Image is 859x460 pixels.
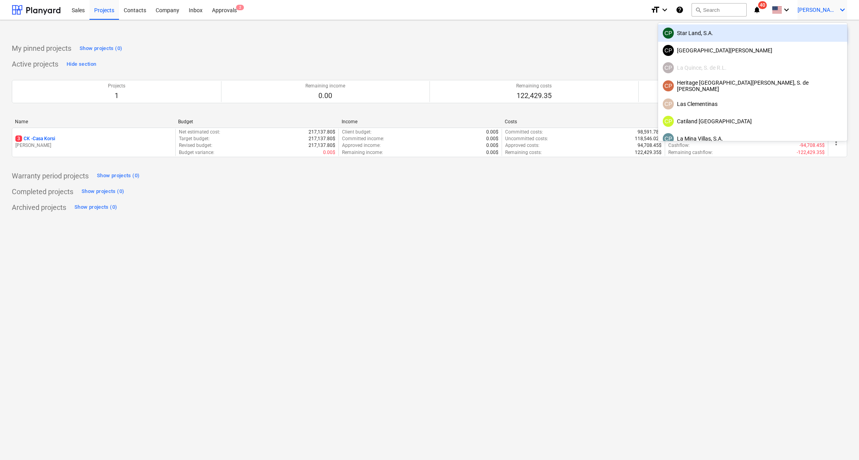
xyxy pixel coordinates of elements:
div: Claudia Perez [663,28,674,39]
iframe: Chat Widget [820,422,859,460]
span: CP [664,118,672,124]
span: CP [664,83,672,89]
div: Claudia Perez [663,45,674,56]
span: CP [664,30,672,36]
div: La Quince, S. de R.L. [663,62,842,73]
span: CP [664,65,672,71]
div: Widget de chat [820,422,859,460]
div: Claudia Perez [663,98,674,109]
span: CP [664,47,672,54]
div: La Mina Villas, S.A. [663,133,842,144]
div: Claudia Perez [663,62,674,73]
span: CP [664,101,672,107]
div: Las Clementinas [663,98,842,109]
div: Star Land, S.A. [663,28,842,39]
div: Heritage [GEOGRAPHIC_DATA][PERSON_NAME], S. de [PERSON_NAME] [663,80,842,92]
div: Catiland [GEOGRAPHIC_DATA] [663,116,842,127]
span: CP [664,135,672,142]
div: Claudia Perez [663,80,674,91]
div: Claudia Perez [663,133,674,144]
div: [GEOGRAPHIC_DATA][PERSON_NAME] [663,45,842,56]
div: Claudia Perez [663,116,674,127]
